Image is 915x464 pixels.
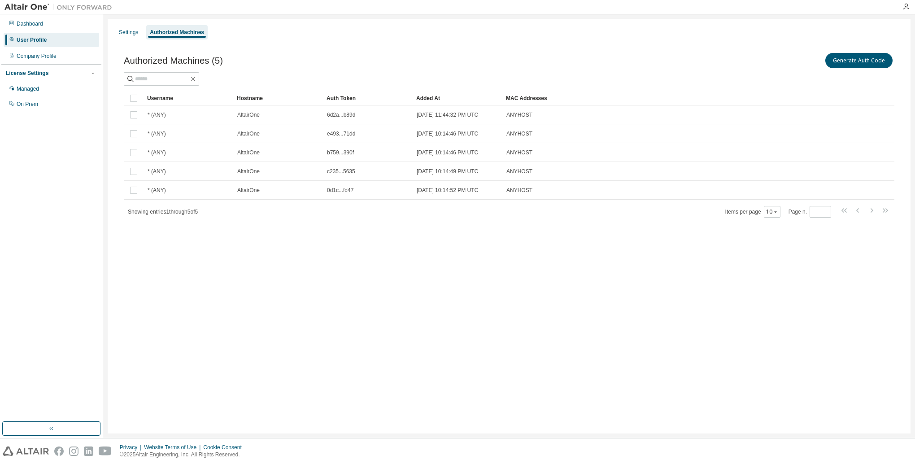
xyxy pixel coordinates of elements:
[725,206,780,218] span: Items per page
[506,111,532,118] span: ANYHOST
[506,187,532,194] span: ANYHOST
[237,168,260,175] span: AltairOne
[147,91,230,105] div: Username
[148,149,166,156] span: * (ANY)
[150,29,204,36] div: Authorized Machines
[148,130,166,137] span: * (ANY)
[17,20,43,27] div: Dashboard
[4,3,117,12] img: Altair One
[17,85,39,92] div: Managed
[148,168,166,175] span: * (ANY)
[128,209,198,215] span: Showing entries 1 through 5 of 5
[144,444,203,451] div: Website Terms of Use
[506,130,532,137] span: ANYHOST
[203,444,247,451] div: Cookie Consent
[506,91,800,105] div: MAC Addresses
[6,70,48,77] div: License Settings
[327,130,355,137] span: e493...71dd
[3,446,49,456] img: altair_logo.svg
[417,111,478,118] span: [DATE] 11:44:32 PM UTC
[417,187,478,194] span: [DATE] 10:14:52 PM UTC
[417,168,478,175] span: [DATE] 10:14:49 PM UTC
[327,91,409,105] div: Auth Token
[237,111,260,118] span: AltairOne
[417,149,478,156] span: [DATE] 10:14:46 PM UTC
[327,111,355,118] span: 6d2a...b89d
[766,208,778,215] button: 10
[148,111,166,118] span: * (ANY)
[119,29,138,36] div: Settings
[17,36,47,44] div: User Profile
[124,56,223,66] span: Authorized Machines (5)
[99,446,112,456] img: youtube.svg
[506,149,532,156] span: ANYHOST
[17,101,38,108] div: On Prem
[327,149,354,156] span: b759...390f
[237,149,260,156] span: AltairOne
[825,53,893,68] button: Generate Auth Code
[237,91,319,105] div: Hostname
[120,444,144,451] div: Privacy
[120,451,247,459] p: © 2025 Altair Engineering, Inc. All Rights Reserved.
[54,446,64,456] img: facebook.svg
[17,53,57,60] div: Company Profile
[237,187,260,194] span: AltairOne
[327,187,353,194] span: 0d1c...fd47
[84,446,93,456] img: linkedin.svg
[506,168,532,175] span: ANYHOST
[416,91,499,105] div: Added At
[148,187,166,194] span: * (ANY)
[237,130,260,137] span: AltairOne
[789,206,831,218] span: Page n.
[417,130,478,137] span: [DATE] 10:14:46 PM UTC
[327,168,355,175] span: c235...5635
[69,446,78,456] img: instagram.svg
